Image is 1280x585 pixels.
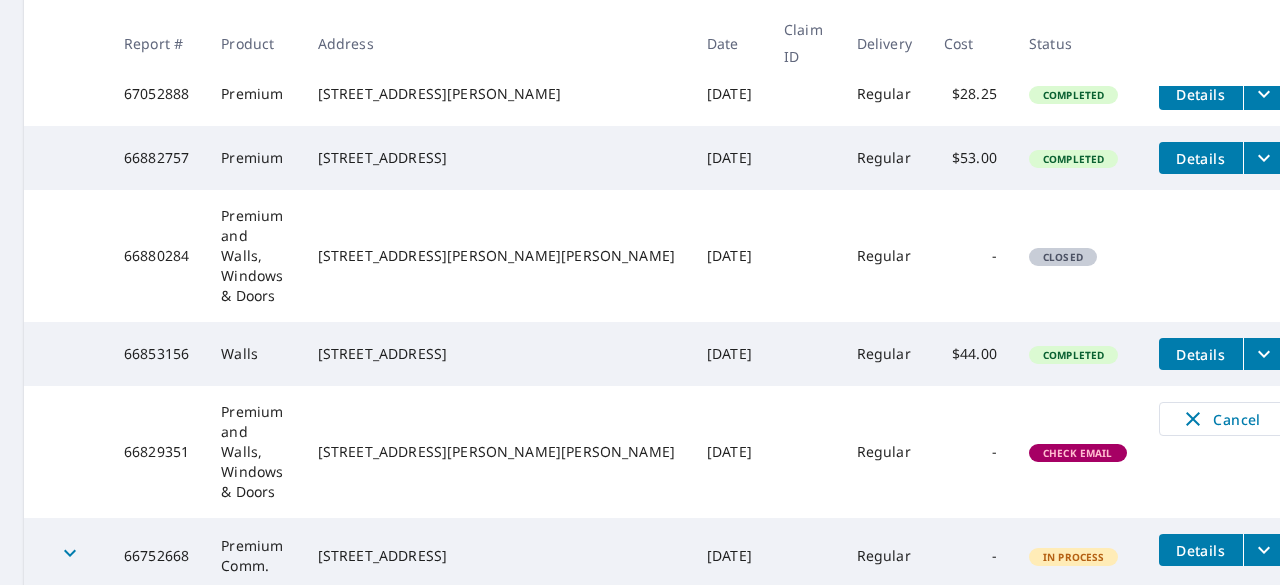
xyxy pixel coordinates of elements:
[318,84,675,104] div: [STREET_ADDRESS][PERSON_NAME]
[691,62,768,126] td: [DATE]
[1180,407,1263,431] span: Cancel
[318,344,675,364] div: [STREET_ADDRESS]
[1031,446,1125,460] span: Check Email
[318,442,675,462] div: [STREET_ADDRESS][PERSON_NAME][PERSON_NAME]
[691,126,768,190] td: [DATE]
[841,386,928,518] td: Regular
[108,62,205,126] td: 67052888
[108,386,205,518] td: 66829351
[205,322,302,386] td: Walls
[691,386,768,518] td: [DATE]
[318,148,675,168] div: [STREET_ADDRESS]
[928,62,1013,126] td: $28.25
[205,190,302,322] td: Premium and Walls, Windows & Doors
[928,126,1013,190] td: $53.00
[108,190,205,322] td: 66880284
[1031,348,1116,362] span: Completed
[1159,338,1243,370] button: detailsBtn-66853156
[1159,142,1243,174] button: detailsBtn-66882757
[1031,88,1116,102] span: Completed
[1031,250,1095,264] span: Closed
[841,190,928,322] td: Regular
[928,322,1013,386] td: $44.00
[1031,152,1116,166] span: Completed
[108,126,205,190] td: 66882757
[1171,149,1231,168] span: Details
[841,62,928,126] td: Regular
[691,190,768,322] td: [DATE]
[1171,541,1231,560] span: Details
[1159,78,1243,110] button: detailsBtn-67052888
[1171,85,1231,104] span: Details
[691,322,768,386] td: [DATE]
[318,546,675,566] div: [STREET_ADDRESS]
[318,246,675,266] div: [STREET_ADDRESS][PERSON_NAME][PERSON_NAME]
[1159,534,1243,566] button: detailsBtn-66752668
[841,322,928,386] td: Regular
[1031,550,1117,564] span: In Process
[205,386,302,518] td: Premium and Walls, Windows & Doors
[205,126,302,190] td: Premium
[928,190,1013,322] td: -
[108,322,205,386] td: 66853156
[841,126,928,190] td: Regular
[1171,345,1231,364] span: Details
[205,62,302,126] td: Premium
[928,386,1013,518] td: -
